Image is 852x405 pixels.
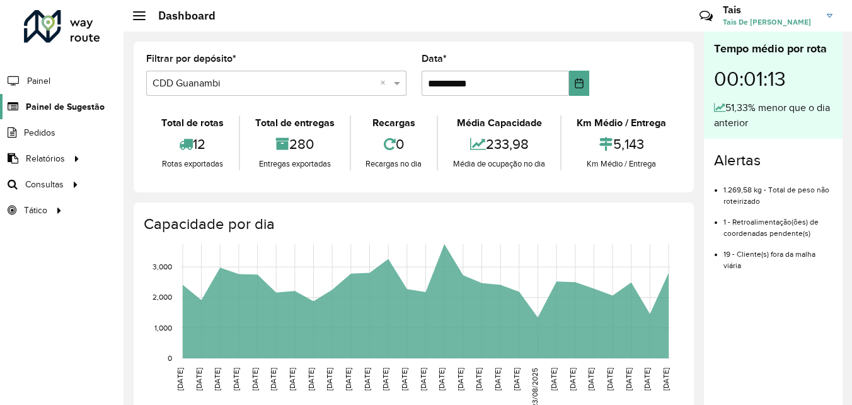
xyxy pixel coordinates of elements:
[714,100,832,131] div: 51,33% menor que o dia anterior
[400,368,408,390] text: [DATE]
[146,9,216,23] h2: Dashboard
[344,368,352,390] text: [DATE]
[154,324,172,332] text: 1,000
[441,115,557,131] div: Média Capacidade
[643,368,651,390] text: [DATE]
[568,368,577,390] text: [DATE]
[512,368,521,390] text: [DATE]
[232,368,240,390] text: [DATE]
[625,368,633,390] text: [DATE]
[24,204,47,217] span: Tático
[288,368,296,390] text: [DATE]
[195,368,203,390] text: [DATE]
[307,368,315,390] text: [DATE]
[565,158,678,170] div: Km Médio / Entrega
[419,368,427,390] text: [DATE]
[149,131,236,158] div: 12
[565,115,678,131] div: Km Médio / Entrega
[565,131,678,158] div: 5,143
[475,368,483,390] text: [DATE]
[251,368,259,390] text: [DATE]
[243,115,347,131] div: Total de entregas
[441,131,557,158] div: 233,98
[354,131,434,158] div: 0
[26,100,105,114] span: Painel de Sugestão
[723,239,832,271] li: 19 - Cliente(s) fora da malha viária
[27,74,50,88] span: Painel
[723,16,817,28] span: Tais De [PERSON_NAME]
[441,158,557,170] div: Média de ocupação no dia
[269,368,277,390] text: [DATE]
[714,151,832,170] h4: Alertas
[693,3,720,30] a: Contato Rápido
[144,215,681,233] h4: Capacidade por dia
[723,207,832,239] li: 1 - Retroalimentação(ões) de coordenadas pendente(s)
[354,158,434,170] div: Recargas no dia
[456,368,464,390] text: [DATE]
[354,115,434,131] div: Recargas
[168,354,172,362] text: 0
[606,368,614,390] text: [DATE]
[723,4,817,16] h3: Tais
[243,131,347,158] div: 280
[550,368,558,390] text: [DATE]
[381,368,389,390] text: [DATE]
[176,368,184,390] text: [DATE]
[149,115,236,131] div: Total de rotas
[26,152,65,165] span: Relatórios
[325,368,333,390] text: [DATE]
[243,158,347,170] div: Entregas exportadas
[153,262,172,271] text: 3,000
[24,126,55,139] span: Pedidos
[380,76,391,91] span: Clear all
[723,175,832,207] li: 1.269,58 kg - Total de peso não roteirizado
[422,51,447,66] label: Data
[153,293,172,302] text: 2,000
[363,368,371,390] text: [DATE]
[25,178,64,191] span: Consultas
[146,51,236,66] label: Filtrar por depósito
[587,368,595,390] text: [DATE]
[714,57,832,100] div: 00:01:13
[213,368,221,390] text: [DATE]
[662,368,670,390] text: [DATE]
[569,71,590,96] button: Choose Date
[149,158,236,170] div: Rotas exportadas
[493,368,502,390] text: [DATE]
[437,368,446,390] text: [DATE]
[714,40,832,57] div: Tempo médio por rota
